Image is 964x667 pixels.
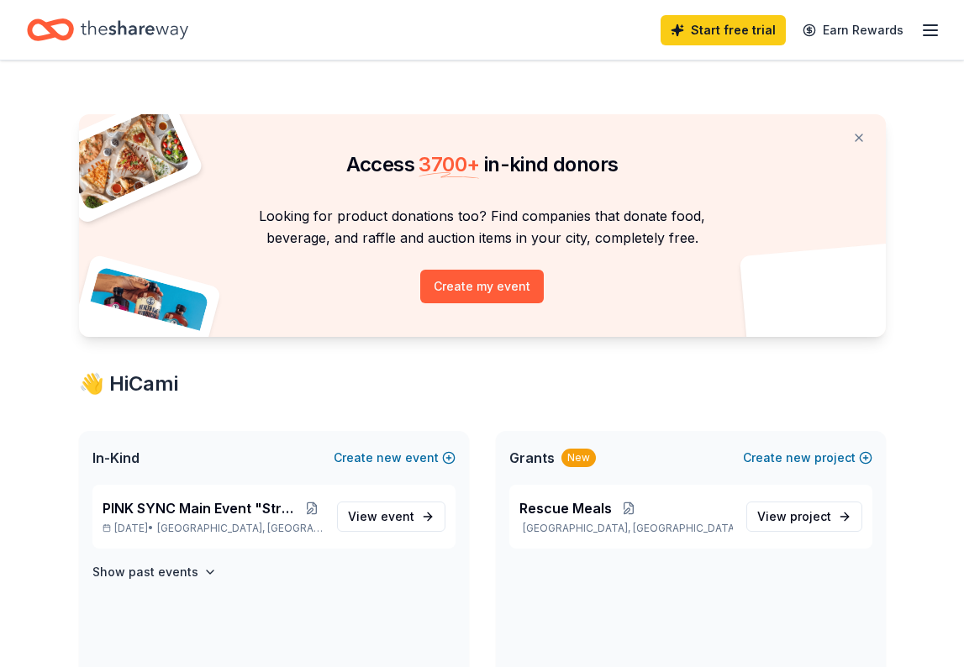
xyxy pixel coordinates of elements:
span: new [786,448,811,468]
span: [GEOGRAPHIC_DATA], [GEOGRAPHIC_DATA] [157,522,323,535]
span: In-Kind [92,448,140,468]
div: New [561,449,596,467]
button: Createnewproject [743,448,872,468]
span: PINK SYNC Main Event "Stronger Together" [103,498,301,518]
span: new [377,448,402,468]
span: Access in-kind donors [346,152,619,176]
h4: Show past events [92,562,198,582]
p: [GEOGRAPHIC_DATA], [GEOGRAPHIC_DATA] [519,522,733,535]
span: 3700 + [419,152,479,176]
span: Rescue Meals [519,498,612,518]
p: Looking for product donations too? Find companies that donate food, beverage, and raffle and auct... [99,205,866,249]
a: View event [337,502,445,532]
a: Home [27,10,188,50]
span: project [790,509,831,523]
img: Curvy arrow [557,286,641,349]
a: Start free trial [661,15,786,45]
a: Earn Rewards [793,15,914,45]
div: 👋 Hi Cami [79,370,886,397]
span: View [348,507,414,527]
span: View [757,507,831,527]
button: Show past events [92,562,217,582]
img: Pizza [60,104,191,212]
span: Grants [509,448,555,468]
button: Create my event [420,270,544,303]
button: Createnewevent [334,448,456,468]
span: event [381,509,414,523]
p: [DATE] • [103,522,324,535]
a: View project [746,502,862,532]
